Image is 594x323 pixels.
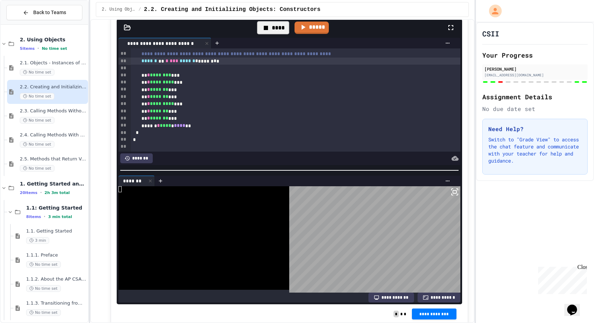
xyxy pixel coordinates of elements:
[26,285,61,292] span: No time set
[482,3,503,19] div: My Account
[20,108,87,114] span: 2.3. Calling Methods Without Parameters
[45,190,70,195] span: 2h 3m total
[26,205,87,211] span: 1.1: Getting Started
[20,69,54,76] span: No time set
[535,264,587,294] iframe: chat widget
[26,300,87,306] span: 1.1.3. Transitioning from AP CSP to AP CSA
[20,93,54,100] span: No time set
[20,60,87,66] span: 2.1. Objects - Instances of Classes
[488,125,582,133] h3: Need Help?
[139,7,141,12] span: /
[20,165,54,172] span: No time set
[102,7,136,12] span: 2. Using Objects
[564,295,587,316] iframe: chat widget
[482,92,588,102] h2: Assignment Details
[144,5,320,14] span: 2.2. Creating and Initializing Objects: Constructors
[482,50,588,60] h2: Your Progress
[33,9,66,16] span: Back to Teams
[20,36,87,43] span: 2. Using Objects
[20,46,35,51] span: 5 items
[26,252,87,258] span: 1.1.1. Preface
[20,190,37,195] span: 20 items
[26,276,87,282] span: 1.1.2. About the AP CSA Exam
[6,5,82,20] button: Back to Teams
[484,72,586,78] div: [EMAIL_ADDRESS][DOMAIN_NAME]
[482,105,588,113] div: No due date set
[26,261,61,268] span: No time set
[26,215,41,219] span: 8 items
[3,3,49,45] div: Chat with us now!Close
[20,117,54,124] span: No time set
[40,190,42,195] span: •
[20,141,54,148] span: No time set
[26,228,87,234] span: 1.1. Getting Started
[482,29,499,39] h1: CSII
[20,181,87,187] span: 1. Getting Started and Primitive Types
[26,309,61,316] span: No time set
[37,46,39,51] span: •
[42,46,67,51] span: No time set
[488,136,582,164] p: Switch to "Grade View" to access the chat feature and communicate with your teacher for help and ...
[20,156,87,162] span: 2.5. Methods that Return Values
[484,66,586,72] div: [PERSON_NAME]
[20,84,87,90] span: 2.2. Creating and Initializing Objects: Constructors
[26,237,49,244] span: 3 min
[48,215,72,219] span: 3 min total
[20,132,87,138] span: 2.4. Calling Methods With Parameters
[44,214,45,219] span: •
